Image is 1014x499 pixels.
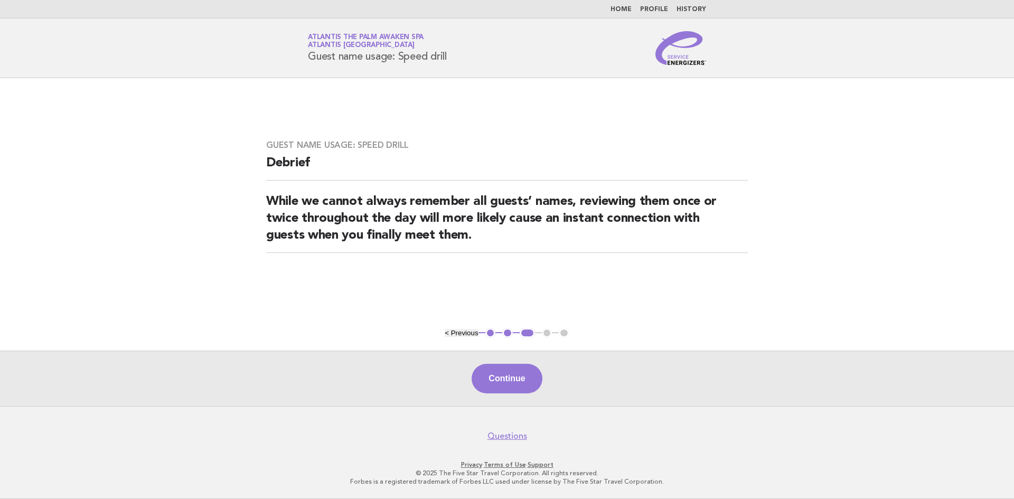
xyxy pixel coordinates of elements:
[520,328,535,338] button: 3
[308,42,415,49] span: Atlantis [GEOGRAPHIC_DATA]
[611,6,632,13] a: Home
[184,469,830,477] p: © 2025 The Five Star Travel Corporation. All rights reserved.
[266,140,748,150] h3: Guest name usage: Speed drill
[640,6,668,13] a: Profile
[485,328,496,338] button: 1
[184,460,830,469] p: · ·
[677,6,706,13] a: History
[487,431,527,441] a: Questions
[461,461,482,468] a: Privacy
[266,155,748,181] h2: Debrief
[528,461,553,468] a: Support
[266,193,748,253] h2: While we cannot always remember all guests’ names, reviewing them once or twice throughout the da...
[502,328,513,338] button: 2
[184,477,830,486] p: Forbes is a registered trademark of Forbes LLC used under license by The Five Star Travel Corpora...
[484,461,526,468] a: Terms of Use
[308,34,447,62] h1: Guest name usage: Speed drill
[308,34,424,49] a: Atlantis The Palm Awaken SpaAtlantis [GEOGRAPHIC_DATA]
[472,364,542,393] button: Continue
[445,329,478,337] button: < Previous
[655,31,706,65] img: Service Energizers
